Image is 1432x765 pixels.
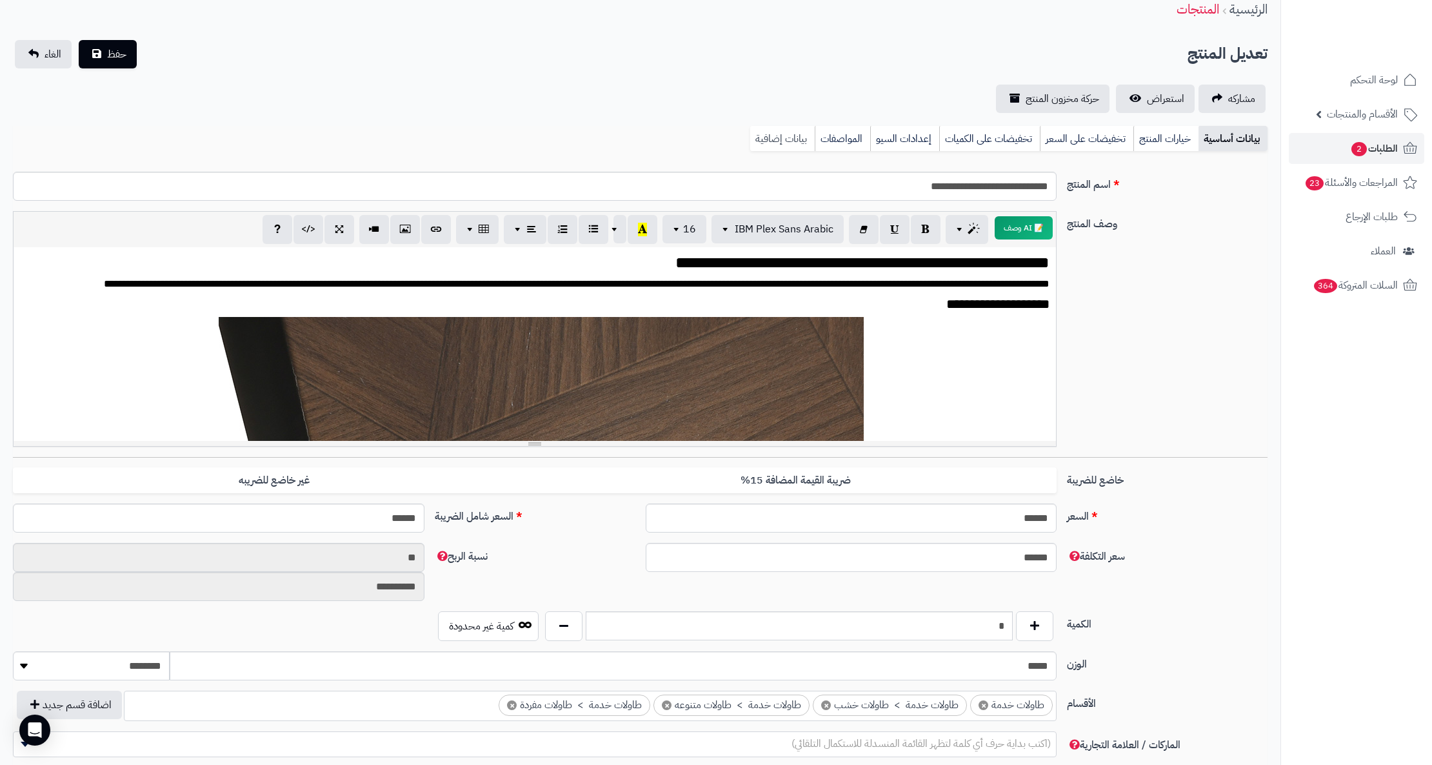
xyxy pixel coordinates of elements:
a: طلبات الإرجاع [1289,201,1424,232]
label: الوزن [1062,651,1273,672]
a: بيانات أساسية [1198,126,1268,152]
label: خاضع للضريبة [1062,467,1273,488]
li: طاولات خدمة > طاولات متنوعه [653,695,810,716]
button: 16 [662,215,706,243]
a: بيانات إضافية [750,126,815,152]
span: الماركات / العلامة التجارية [1067,737,1180,753]
a: استعراض [1116,85,1195,113]
a: تخفيضات على السعر [1040,126,1133,152]
label: السعر شامل الضريبة [430,504,641,524]
a: الغاء [15,40,72,68]
a: مشاركه [1198,85,1266,113]
label: اسم المنتج [1062,172,1273,192]
span: × [507,700,517,710]
li: طاولات خدمة [970,695,1053,716]
span: 23 [1306,176,1324,190]
button: اضافة قسم جديد [17,691,122,719]
li: طاولات خدمة > طاولات خشب [813,695,967,716]
label: الكمية [1062,611,1273,632]
span: × [821,700,831,710]
a: خيارات المنتج [1133,126,1198,152]
label: السعر [1062,504,1273,524]
span: الغاء [45,46,61,62]
button: IBM Plex Sans Arabic [711,215,844,243]
span: 364 [1314,279,1337,293]
a: لوحة التحكم [1289,65,1424,96]
a: السلات المتروكة364 [1289,270,1424,301]
button: حفظ [79,40,137,68]
a: حركة مخزون المنتج [996,85,1109,113]
span: المراجعات والأسئلة [1304,174,1398,192]
span: حفظ [107,46,126,62]
span: × [979,700,988,710]
a: المراجعات والأسئلة23 [1289,167,1424,198]
span: العملاء [1371,242,1396,260]
span: لوحة التحكم [1350,71,1398,89]
span: سعر التكلفة [1067,549,1125,564]
span: حركة مخزون المنتج [1026,91,1099,107]
div: Open Intercom Messenger [19,715,50,746]
label: ضريبة القيمة المضافة 15% [535,467,1057,494]
span: مشاركه [1228,91,1255,107]
span: IBM Plex Sans Arabic [735,221,833,237]
a: تخفيضات على الكميات [939,126,1040,152]
span: استعراض [1147,91,1184,107]
span: طلبات الإرجاع [1346,208,1398,226]
h2: تعديل المنتج [1188,41,1268,67]
span: 16 [683,221,696,237]
span: نسبة الربح [435,549,488,564]
a: الطلبات2 [1289,133,1424,164]
span: الأقسام والمنتجات [1327,105,1398,123]
img: logo-2.png [1344,35,1420,62]
span: × [662,700,671,710]
label: الأقسام [1062,691,1273,711]
li: طاولات خدمة > طاولات مفردة [499,695,650,716]
a: العملاء [1289,236,1424,267]
span: (اكتب بداية حرف أي كلمة لتظهر القائمة المنسدلة للاستكمال التلقائي) [791,736,1051,751]
span: السلات المتروكة [1313,276,1398,294]
label: وصف المنتج [1062,211,1273,232]
label: غير خاضع للضريبه [13,467,535,494]
a: المواصفات [815,126,870,152]
a: إعدادات السيو [870,126,939,152]
button: 📝 AI وصف [995,216,1053,240]
span: الطلبات [1350,139,1398,158]
span: 2 [1351,142,1367,156]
